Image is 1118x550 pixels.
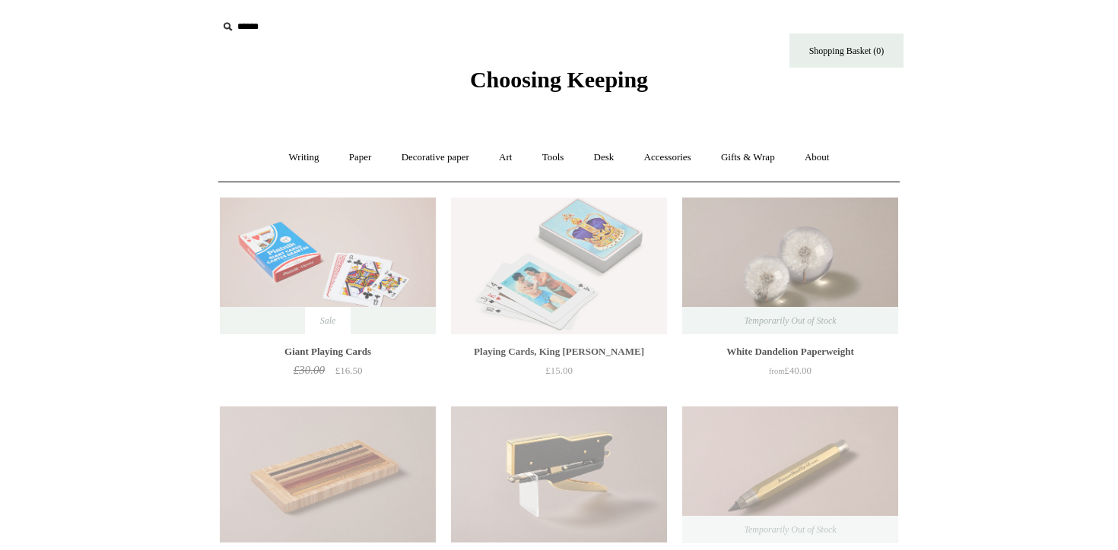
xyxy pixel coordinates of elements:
[729,307,851,334] span: Temporarily Out of Stock
[305,307,351,334] span: Sale
[451,406,667,543] a: Hand Held Black and Gold Zenith 6/4 Plier Stapler Hand Held Black and Gold Zenith 6/4 Plier Stapler
[451,406,667,543] img: Hand Held Black and Gold Zenith 6/4 Plier Stapler
[220,198,436,334] a: Giant Playing Cards Giant Playing Cards Sale
[335,365,363,376] span: £16.50
[485,137,526,178] a: Art
[545,365,573,376] span: £15.00
[529,137,578,178] a: Tools
[580,137,628,178] a: Desk
[335,137,386,178] a: Paper
[388,137,483,178] a: Decorative paper
[682,198,898,334] img: White Dandelion Paperweight
[682,406,898,543] img: Brass Kaweco Sketch up 5.6mm Clutch Pencil
[769,367,784,375] span: from
[791,137,843,178] a: About
[220,198,436,334] img: Giant Playing Cards
[220,406,436,543] img: "Woods" Pencil Set
[470,67,648,92] span: Choosing Keeping
[451,198,667,334] a: Playing Cards, King Charles III Playing Cards, King Charles III
[729,516,851,543] span: Temporarily Out of Stock
[682,198,898,334] a: White Dandelion Paperweight White Dandelion Paperweight Temporarily Out of Stock
[682,406,898,543] a: Brass Kaweco Sketch up 5.6mm Clutch Pencil Brass Kaweco Sketch up 5.6mm Clutch Pencil Temporarily...
[630,137,705,178] a: Accessories
[294,364,325,376] span: £30.00
[451,198,667,334] img: Playing Cards, King Charles III
[224,343,432,361] div: Giant Playing Cards
[451,343,667,405] a: Playing Cards, King [PERSON_NAME] £15.00
[455,343,663,361] div: Playing Cards, King [PERSON_NAME]
[275,137,333,178] a: Writing
[220,406,436,543] a: "Woods" Pencil Set "Woods" Pencil Set
[769,365,812,376] span: £40.00
[682,343,898,405] a: White Dandelion Paperweight from£40.00
[686,343,894,361] div: White Dandelion Paperweight
[707,137,789,178] a: Gifts & Wrap
[789,33,904,68] a: Shopping Basket (0)
[470,79,648,90] a: Choosing Keeping
[220,343,436,405] a: Giant Playing Cards £30.00 £16.50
